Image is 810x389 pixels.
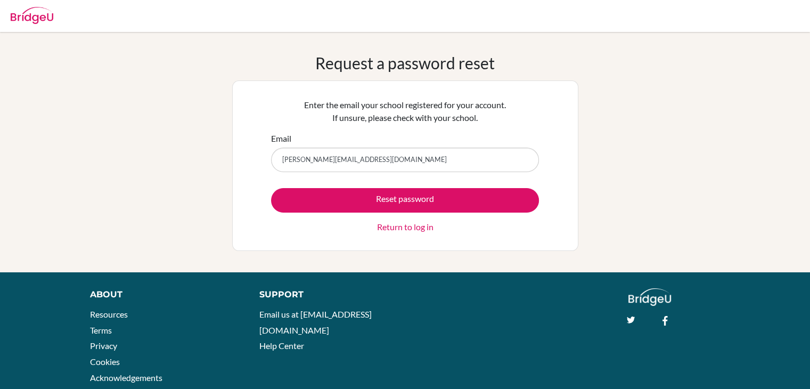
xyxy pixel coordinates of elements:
h1: Request a password reset [315,53,495,72]
a: Return to log in [377,221,433,233]
button: Reset password [271,188,539,213]
div: Support [259,288,394,301]
p: Enter the email your school registered for your account. If unsure, please check with your school. [271,99,539,124]
a: Email us at [EMAIL_ADDRESS][DOMAIN_NAME] [259,309,372,335]
img: Bridge-U [11,7,53,24]
a: Terms [90,325,112,335]
img: logo_white@2x-f4f0deed5e89b7ecb1c2cc34c3e3d731f90f0f143d5ea2071677605dd97b5244.png [628,288,672,306]
div: About [90,288,235,301]
a: Cookies [90,356,120,367]
a: Privacy [90,341,117,351]
a: Help Center [259,341,304,351]
a: Acknowledgements [90,372,162,383]
a: Resources [90,309,128,319]
label: Email [271,132,291,145]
